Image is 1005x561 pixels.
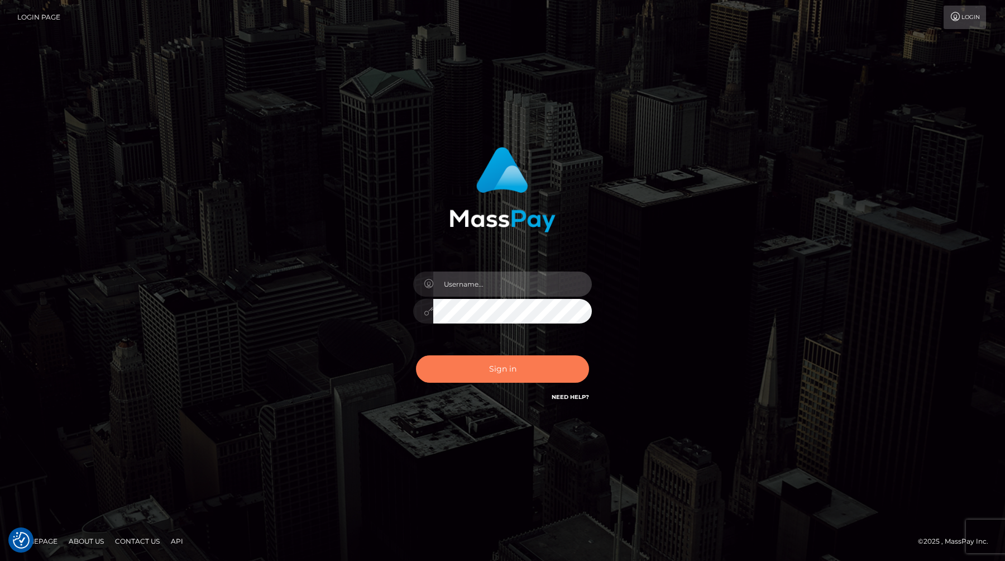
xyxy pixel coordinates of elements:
[17,6,60,29] a: Login Page
[13,532,30,549] img: Revisit consent button
[12,533,62,550] a: Homepage
[449,147,556,232] img: MassPay Login
[111,533,164,550] a: Contact Us
[13,532,30,549] button: Consent Preferences
[433,272,592,297] input: Username...
[416,355,589,383] button: Sign in
[552,393,589,401] a: Need Help?
[944,6,986,29] a: Login
[918,535,997,548] div: © 2025 , MassPay Inc.
[166,533,188,550] a: API
[64,533,108,550] a: About Us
